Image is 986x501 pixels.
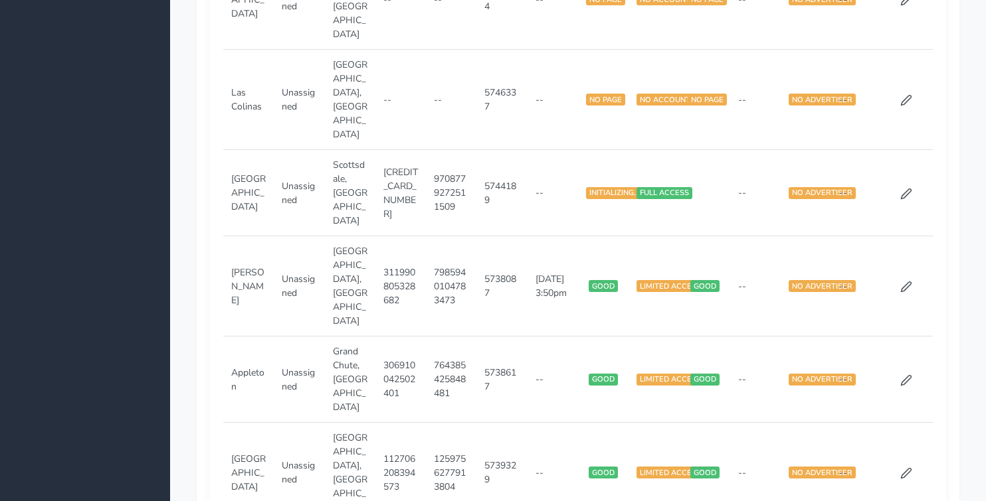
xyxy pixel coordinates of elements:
[637,94,694,106] span: NO ACCOUNT
[690,374,720,386] span: GOOD
[789,374,856,386] span: NO ADVERTISER
[730,336,781,423] td: --
[789,94,856,106] span: NO ADVERTISER
[831,336,882,423] td: --
[325,50,375,150] td: [GEOGRAPHIC_DATA],[GEOGRAPHIC_DATA]
[789,280,856,292] span: NO ADVERTISER
[688,94,727,106] span: NO PAGE
[730,50,781,150] td: --
[637,374,704,386] span: LIMITED ACCESS
[637,280,704,292] span: LIMITED ACCESS
[476,50,527,150] td: 5746337
[589,374,618,386] span: GOOD
[589,466,618,478] span: GOOD
[730,236,781,336] td: --
[690,280,720,292] span: GOOD
[325,150,375,236] td: Scottsdale,[GEOGRAPHIC_DATA]
[426,150,476,236] td: 9708779272511509
[325,236,375,336] td: [GEOGRAPHIC_DATA],[GEOGRAPHIC_DATA]
[589,280,618,292] span: GOOD
[831,236,882,336] td: --
[831,50,882,150] td: --
[274,50,324,150] td: Unassigned
[730,150,781,236] td: --
[375,150,426,236] td: [CREDIT_CARD_NUMBER]
[223,150,274,236] td: [GEOGRAPHIC_DATA]
[223,50,274,150] td: Las Colinas
[274,150,324,236] td: Unassigned
[476,150,527,236] td: 5744189
[223,336,274,423] td: Appleton
[789,187,856,199] span: NO ADVERTISER
[476,336,527,423] td: 5738617
[223,236,274,336] td: [PERSON_NAME]
[528,336,578,423] td: --
[690,466,720,478] span: GOOD
[637,466,704,478] span: LIMITED ACCESS
[375,336,426,423] td: 306910042502401
[325,336,375,423] td: Grand Chute,[GEOGRAPHIC_DATA]
[476,236,527,336] td: 5738087
[528,50,578,150] td: --
[375,50,426,150] td: --
[426,236,476,336] td: 7985940104783473
[426,336,476,423] td: 764385425848481
[375,236,426,336] td: 311990805328682
[637,187,692,199] span: FULL ACCESS
[274,336,324,423] td: Unassigned
[426,50,476,150] td: --
[586,187,643,199] span: INITIALIZING...
[528,236,578,336] td: [DATE] 3:50pm
[789,466,856,478] span: NO ADVERTISER
[831,150,882,236] td: --
[274,236,324,336] td: Unassigned
[586,94,625,106] span: NO PAGE
[528,150,578,236] td: --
